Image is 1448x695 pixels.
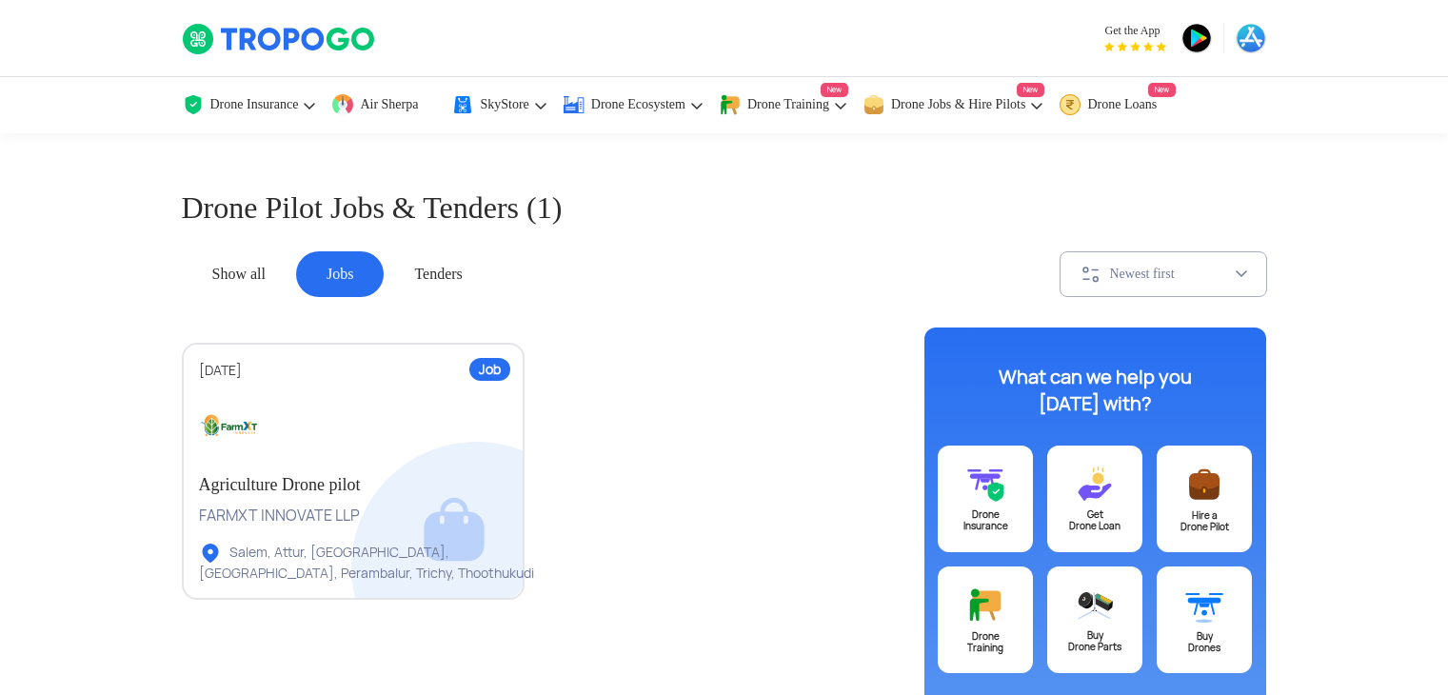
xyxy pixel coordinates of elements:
span: Air Sherpa [360,97,418,112]
a: Drone Insurance [182,77,318,133]
div: Salem, Attur, [GEOGRAPHIC_DATA], [GEOGRAPHIC_DATA], Perambalur, Trichy, Thoothukudi [199,542,539,583]
div: Buy Drones [1157,631,1252,654]
a: Air Sherpa [331,77,437,133]
img: ic_training@3x.svg [966,586,1004,625]
img: ic_loans@3x.svg [1076,465,1114,503]
div: Newest first [1110,266,1234,283]
a: Drone TrainingNew [719,77,848,133]
a: Job[DATE]Agriculture Drone pilotFARMXT INNOVATE LLPSalem, Attur, [GEOGRAPHIC_DATA], [GEOGRAPHIC_D... [182,343,525,600]
img: ic_postajob@3x.svg [1185,465,1223,504]
img: ic_droneparts@3x.svg [1076,586,1114,624]
span: SkyStore [480,97,528,112]
div: Show all [182,251,296,297]
span: Drone Insurance [210,97,299,112]
span: Get the App [1104,23,1166,38]
img: ic_appstore.png [1236,23,1266,53]
div: Drone Insurance [938,509,1033,532]
span: Drone Jobs & Hire Pilots [891,97,1026,112]
a: SkyStore [451,77,547,133]
a: DroneTraining [938,566,1033,673]
button: Newest first [1060,251,1267,297]
div: [DATE] [199,362,507,380]
a: BuyDrone Parts [1047,566,1142,673]
a: BuyDrones [1157,566,1252,673]
div: Hire a Drone Pilot [1157,510,1252,533]
img: ic_drone_insurance@3x.svg [966,465,1004,503]
a: Drone LoansNew [1059,77,1176,133]
div: Tenders [384,251,492,297]
a: Hire aDrone Pilot [1157,446,1252,552]
a: DroneInsurance [938,446,1033,552]
img: logo1.jpg [199,397,260,458]
h2: Agriculture Drone pilot [199,473,507,496]
div: What can we help you [DATE] with? [976,364,1214,417]
a: Drone Jobs & Hire PilotsNew [863,77,1045,133]
div: Jobs [296,251,384,297]
img: App Raking [1104,42,1166,51]
span: New [1148,83,1176,97]
div: Job [469,358,510,381]
div: Buy Drone Parts [1047,630,1142,653]
img: ic_playstore.png [1181,23,1212,53]
span: New [821,83,848,97]
span: Drone Ecosystem [591,97,685,112]
span: Drone Training [747,97,829,112]
div: Get Drone Loan [1047,509,1142,532]
img: ic_buydrone@3x.svg [1185,586,1223,625]
a: Drone Ecosystem [563,77,704,133]
div: Drone Training [938,631,1033,654]
h1: Drone Pilot Jobs & Tenders (1) [182,187,1267,228]
a: GetDrone Loan [1047,446,1142,552]
img: ic_locationlist.svg [199,542,222,565]
img: TropoGo Logo [182,23,377,55]
span: New [1017,83,1044,97]
div: FARMXT INNOVATE LLP [199,506,507,526]
span: Drone Loans [1087,97,1157,112]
